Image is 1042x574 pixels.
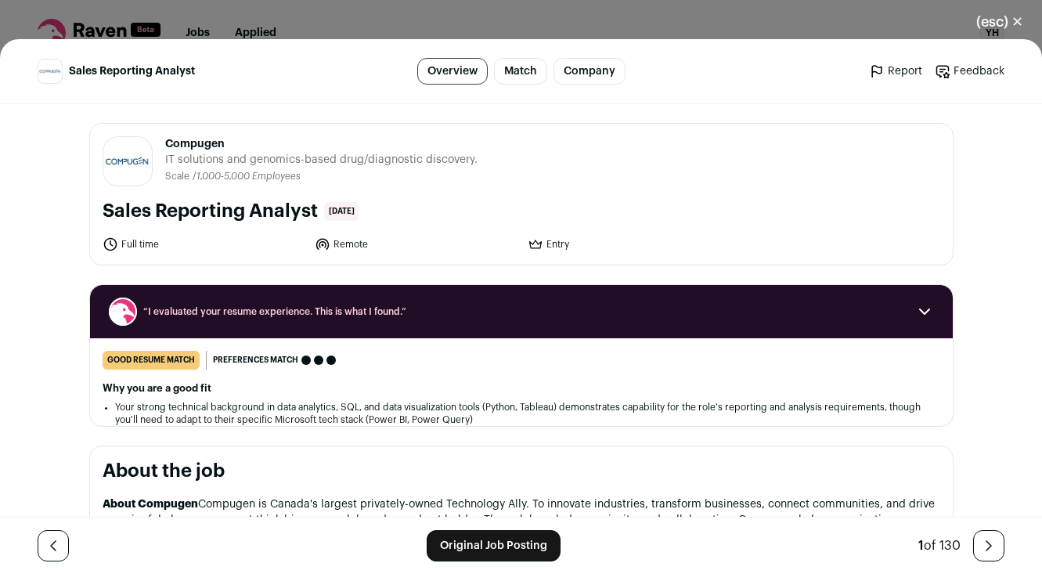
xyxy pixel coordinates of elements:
li: Your strong technical background in data analytics, SQL, and data visualization tools (Python, Ta... [115,401,928,426]
a: Feedback [935,63,1004,79]
span: Sales Reporting Analyst [69,63,195,79]
li: Full time [103,236,306,252]
a: Report [869,63,922,79]
div: good resume match [103,351,200,370]
img: 3e24ce0f66df37b8a54ee85d04b1896198a217eeb4b0756e8571b9239e50a811.jpg [38,68,62,74]
img: 3e24ce0f66df37b8a54ee85d04b1896198a217eeb4b0756e8571b9239e50a811.jpg [103,154,152,168]
span: 1,000-5,000 Employees [197,171,301,181]
p: Compugen is Canada's largest privately-owned Technology Ally. To innovate industries, transform b... [103,496,940,543]
a: Original Job Posting [427,530,561,561]
h2: About the job [103,459,940,484]
li: Scale [165,171,193,182]
h1: Sales Reporting Analyst [103,199,318,224]
span: [DATE] [324,202,359,221]
span: Compugen [165,136,478,152]
button: Close modal [957,5,1042,39]
h2: Why you are a good fit [103,382,940,395]
span: “I evaluated your resume experience. This is what I found.” [143,305,900,318]
a: Match [494,58,547,85]
span: 1 [918,540,924,552]
strong: About Compugen [103,499,198,510]
a: Overview [417,58,488,85]
li: / [193,171,301,182]
span: Preferences match [213,352,298,368]
div: of 130 [918,536,961,555]
li: Remote [315,236,518,252]
li: Entry [528,236,731,252]
a: Company [553,58,626,85]
span: IT solutions and genomics-based drug/diagnostic discovery. [165,152,478,168]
